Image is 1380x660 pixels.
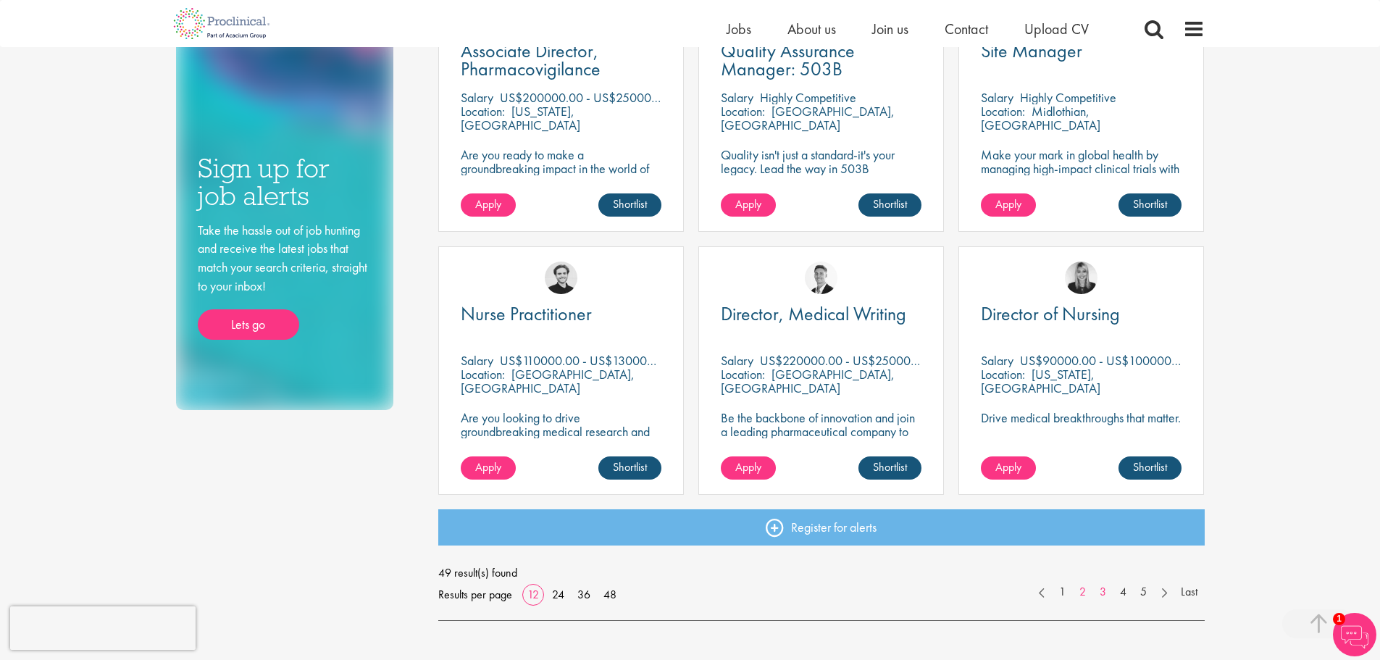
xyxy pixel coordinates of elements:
[721,148,921,189] p: Quality isn't just a standard-it's your legacy. Lead the way in 503B excellence.
[522,587,544,602] a: 12
[721,301,906,326] span: Director, Medical Writing
[721,38,855,81] span: Quality Assurance Manager: 503B
[721,42,921,78] a: Quality Assurance Manager: 503B
[981,352,1013,369] span: Salary
[1113,584,1134,601] a: 4
[198,309,299,340] a: Lets go
[1020,89,1116,106] p: Highly Competitive
[572,587,595,602] a: 36
[721,103,765,120] span: Location:
[461,103,580,133] p: [US_STATE], [GEOGRAPHIC_DATA]
[995,459,1021,475] span: Apply
[981,103,1100,133] p: Midlothian, [GEOGRAPHIC_DATA]
[198,221,372,341] div: Take the hassle out of job hunting and receive the latest jobs that match your search criteria, s...
[721,305,921,323] a: Director, Medical Writing
[461,456,516,480] a: Apply
[475,459,501,475] span: Apply
[1118,456,1182,480] a: Shortlist
[475,196,501,212] span: Apply
[805,262,837,294] img: George Watson
[461,301,592,326] span: Nurse Practitioner
[981,148,1182,189] p: Make your mark in global health by managing high-impact clinical trials with a leading CRO.
[500,352,727,369] p: US$110000.00 - US$130000.00 per annum
[461,352,493,369] span: Salary
[721,89,753,106] span: Salary
[735,459,761,475] span: Apply
[461,411,661,466] p: Are you looking to drive groundbreaking medical research and make a real impact-join our client a...
[1333,613,1376,656] img: Chatbot
[981,366,1025,383] span: Location:
[547,587,569,602] a: 24
[1133,584,1154,601] a: 5
[198,154,372,210] h3: Sign up for job alerts
[858,193,921,217] a: Shortlist
[721,103,895,133] p: [GEOGRAPHIC_DATA], [GEOGRAPHIC_DATA]
[1020,352,1244,369] p: US$90000.00 - US$100000.00 per annum
[1118,193,1182,217] a: Shortlist
[500,89,731,106] p: US$200000.00 - US$250000.00 per annum
[721,352,753,369] span: Salary
[721,366,895,396] p: [GEOGRAPHIC_DATA], [GEOGRAPHIC_DATA]
[545,262,577,294] img: Nico Kohlwes
[858,456,921,480] a: Shortlist
[438,509,1205,546] a: Register for alerts
[981,38,1082,63] span: Site Manager
[981,89,1013,106] span: Salary
[461,366,505,383] span: Location:
[1092,584,1113,601] a: 3
[461,193,516,217] a: Apply
[995,196,1021,212] span: Apply
[461,148,661,217] p: Are you ready to make a groundbreaking impact in the world of biotechnology? Join a growing compa...
[1024,20,1089,38] a: Upload CV
[461,103,505,120] span: Location:
[598,193,661,217] a: Shortlist
[1174,584,1205,601] a: Last
[10,606,196,650] iframe: reCAPTCHA
[598,587,622,602] a: 48
[981,42,1182,60] a: Site Manager
[981,456,1036,480] a: Apply
[735,196,761,212] span: Apply
[461,38,601,81] span: Associate Director, Pharmacovigilance
[981,305,1182,323] a: Director of Nursing
[461,42,661,78] a: Associate Director, Pharmacovigilance
[721,456,776,480] a: Apply
[981,103,1025,120] span: Location:
[598,456,661,480] a: Shortlist
[727,20,751,38] a: Jobs
[981,193,1036,217] a: Apply
[981,366,1100,396] p: [US_STATE], [GEOGRAPHIC_DATA]
[1333,613,1345,625] span: 1
[872,20,908,38] a: Join us
[1072,584,1093,601] a: 2
[721,366,765,383] span: Location:
[981,411,1182,425] p: Drive medical breakthroughs that matter.
[945,20,988,38] a: Contact
[461,366,635,396] p: [GEOGRAPHIC_DATA], [GEOGRAPHIC_DATA]
[787,20,836,38] a: About us
[721,411,921,466] p: Be the backbone of innovation and join a leading pharmaceutical company to help keep life-changin...
[1052,584,1073,601] a: 1
[461,89,493,106] span: Salary
[981,301,1120,326] span: Director of Nursing
[438,584,512,606] span: Results per page
[461,305,661,323] a: Nurse Practitioner
[760,352,990,369] p: US$220000.00 - US$250000.00 per annum
[721,193,776,217] a: Apply
[438,562,1205,584] span: 49 result(s) found
[1065,262,1097,294] img: Janelle Jones
[760,89,856,106] p: Highly Competitive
